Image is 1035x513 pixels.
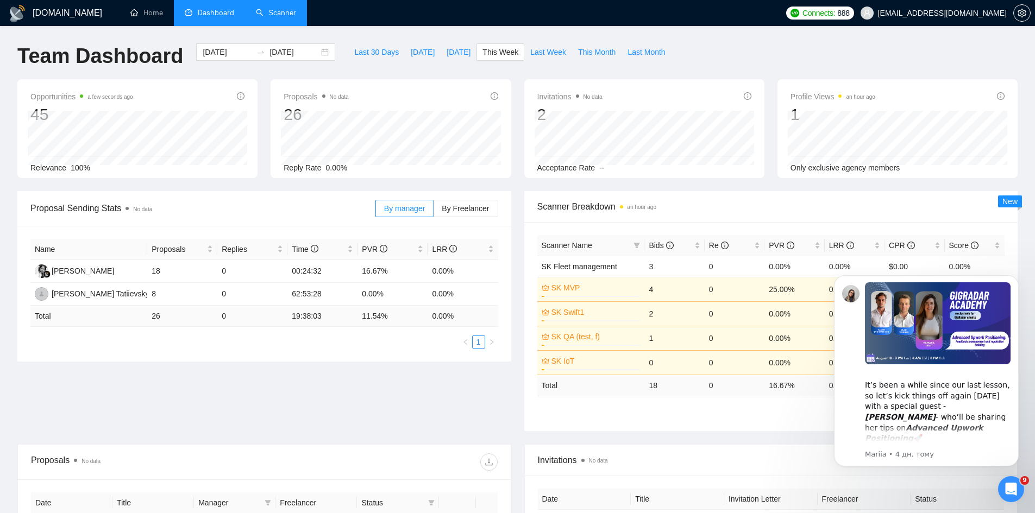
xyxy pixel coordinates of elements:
td: 0 [644,350,704,375]
span: user [863,9,871,17]
button: download [480,453,498,471]
td: 0.00% [764,326,824,350]
span: Last Week [530,46,566,58]
a: SK IoT [551,355,638,367]
input: End date [269,46,319,58]
span: 888 [837,7,849,19]
span: Reply Rate [284,163,321,172]
span: filter [262,495,273,511]
span: filter [426,495,437,511]
a: GB[PERSON_NAME] [35,266,114,275]
span: info-circle [721,242,729,249]
span: Invitations [537,90,603,103]
td: 16.67% [357,260,428,283]
span: 100% [71,163,90,172]
span: By Freelancer [442,204,489,213]
td: 0 [705,256,764,277]
td: 0.00% [945,256,1005,277]
img: upwork-logo.png [791,9,799,17]
time: an hour ago [846,94,875,100]
td: 0.00% [428,260,498,283]
td: 0.00% [764,350,824,375]
span: Manager [198,497,260,509]
span: No data [330,94,349,100]
td: 0.00% [764,256,824,277]
div: 2 [537,104,603,125]
button: This Week [476,43,524,61]
a: SK MVP [551,282,638,294]
span: crown [542,284,549,292]
td: 0.00 % [428,306,498,327]
span: Dashboard [198,8,234,17]
li: 1 [472,335,485,349]
td: 0.00% [764,301,824,326]
span: info-circle [787,242,794,249]
a: SK QA (test, f) [551,331,638,343]
th: Proposals [147,239,217,260]
span: crown [542,333,549,340]
span: Score [949,241,978,250]
span: This Month [578,46,616,58]
button: Last Week [524,43,572,61]
td: 26 [147,306,217,327]
td: 00:24:32 [287,260,357,283]
span: By manager [384,204,425,213]
span: Time [292,245,318,254]
span: 0.00% [326,163,348,172]
button: setting [1013,4,1031,22]
input: Start date [203,46,252,58]
a: SK Swift1 [551,306,638,318]
span: info-circle [907,242,915,249]
td: 0 [705,375,764,396]
span: info-circle [449,245,457,252]
span: info-circle [971,242,978,249]
span: Re [709,241,729,250]
span: Last 30 Days [354,46,399,58]
span: info-circle [744,92,751,100]
span: No data [81,458,101,464]
button: Last 30 Days [348,43,405,61]
button: [DATE] [441,43,476,61]
button: [DATE] [405,43,441,61]
span: filter [428,499,435,506]
span: Only exclusive agency members [791,163,900,172]
td: 18 [147,260,217,283]
div: [PERSON_NAME] [52,265,114,277]
td: 0.00% [428,283,498,306]
td: 25.00% [764,277,824,301]
time: a few seconds ago [87,94,133,100]
img: logo [9,5,26,22]
span: [DATE] [411,46,435,58]
img: DT [35,287,48,301]
td: 0 [217,283,287,306]
a: 1 [473,336,485,348]
span: Opportunities [30,90,133,103]
td: $0.00 [885,256,944,277]
td: 4 [644,277,704,301]
span: info-circle [380,245,387,252]
td: 0 [217,260,287,283]
li: Next Page [485,335,498,349]
span: PVR [362,245,387,254]
span: filter [633,242,640,249]
span: filter [265,499,271,506]
span: Proposals [284,90,348,103]
div: Proposals [31,453,264,471]
span: 9 [1020,476,1029,485]
span: This Week [482,46,518,58]
span: Connects: [802,7,835,19]
th: Invitation Letter [724,489,818,510]
td: 0 [705,277,764,301]
span: New [1002,197,1018,206]
span: info-circle [846,242,854,249]
span: LRR [432,245,457,254]
span: Proposal Sending Stats [30,201,375,215]
td: 16.67 % [764,375,824,396]
span: crown [542,308,549,316]
span: Last Month [628,46,665,58]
